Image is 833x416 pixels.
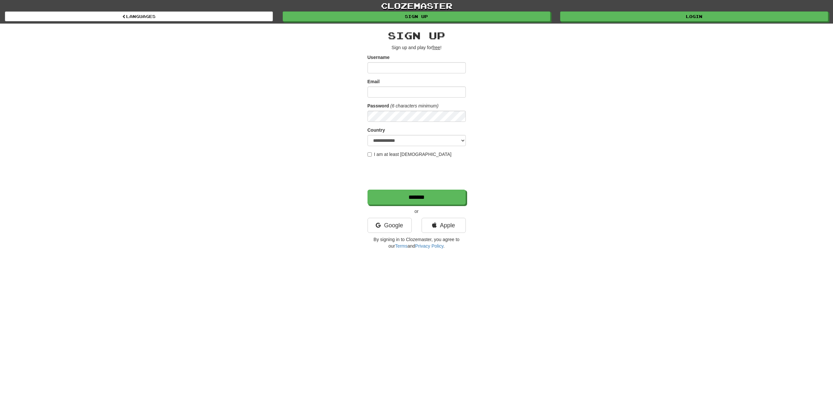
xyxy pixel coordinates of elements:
em: (6 characters minimum) [390,103,439,108]
a: Privacy Policy [415,243,443,249]
input: I am at least [DEMOGRAPHIC_DATA] [368,152,372,157]
label: I am at least [DEMOGRAPHIC_DATA] [368,151,452,158]
h2: Sign up [368,30,466,41]
a: Login [560,11,828,21]
label: Username [368,54,390,61]
p: or [368,208,466,215]
p: By signing in to Clozemaster, you agree to our and . [368,236,466,249]
a: Google [368,218,412,233]
a: Terms [395,243,407,249]
a: Sign up [283,11,551,21]
a: Languages [5,11,273,21]
iframe: reCAPTCHA [368,161,467,186]
label: Password [368,103,389,109]
label: Email [368,78,380,85]
u: free [432,45,440,50]
label: Country [368,127,385,133]
a: Apple [422,218,466,233]
p: Sign up and play for ! [368,44,466,51]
